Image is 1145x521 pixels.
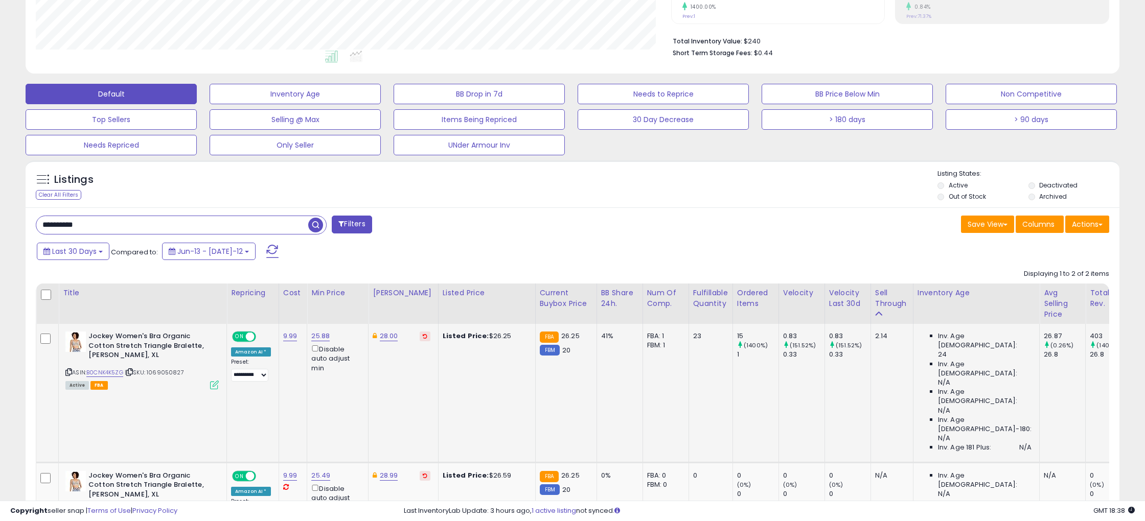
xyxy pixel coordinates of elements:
[26,109,197,130] button: Top Sellers
[36,190,81,200] div: Clear All Filters
[754,48,773,58] span: $0.44
[132,506,177,515] a: Privacy Policy
[561,331,580,341] span: 26.25
[1022,219,1055,229] span: Columns
[311,331,330,341] a: 25.88
[283,470,297,481] a: 9.99
[737,471,778,480] div: 0
[233,333,246,341] span: ON
[87,506,131,515] a: Terms of Use
[1090,350,1131,359] div: 26.8
[938,387,1032,406] span: Inv. Age [DEMOGRAPHIC_DATA]:
[762,109,933,130] button: > 180 days
[946,109,1117,130] button: > 90 days
[949,181,968,190] label: Active
[578,109,749,130] button: 30 Day Decrease
[601,288,638,309] div: BB Share 24h.
[1016,216,1064,233] button: Columns
[1065,216,1109,233] button: Actions
[233,471,246,480] span: ON
[54,173,94,187] h5: Listings
[65,471,86,491] img: 41avkF8m8VL._SL40_.jpg
[737,489,778,499] div: 0
[394,84,565,104] button: BB Drop in 7d
[829,489,871,499] div: 0
[373,288,433,298] div: [PERSON_NAME]
[1019,443,1032,452] span: N/A
[125,368,184,376] span: | SKU: 1069050827
[829,288,866,309] div: Velocity Last 30d
[1096,341,1128,349] small: (1403.73%)
[1090,489,1131,499] div: 0
[938,489,950,499] span: N/A
[647,331,681,341] div: FBA: 1
[1090,471,1131,480] div: 0
[1090,288,1127,309] div: Total Rev.
[86,368,123,377] a: B0CNK4K5ZG
[65,381,89,390] span: All listings currently available for purchase on Amazon
[532,506,576,515] a: 1 active listing
[938,434,950,443] span: N/A
[311,343,360,373] div: Disable auto adjust min
[601,471,635,480] div: 0%
[682,13,695,19] small: Prev: 1
[875,331,905,341] div: 2.14
[949,192,986,201] label: Out of Stock
[26,84,197,104] button: Default
[744,341,768,349] small: (1400%)
[578,84,749,104] button: Needs to Reprice
[946,84,1117,104] button: Non Competitive
[911,3,931,11] small: 0.84%
[311,288,364,298] div: Min Price
[88,471,213,502] b: Jockey Women's Bra Organic Cotton Stretch Triangle Bralette, [PERSON_NAME], XL
[937,169,1119,179] p: Listing States:
[673,34,1102,46] li: $240
[601,331,635,341] div: 41%
[10,506,48,515] strong: Copyright
[1050,341,1073,349] small: (0.26%)
[1093,506,1135,515] span: 2025-08-12 18:38 GMT
[231,347,271,357] div: Amazon AI *
[783,489,825,499] div: 0
[562,485,570,494] span: 20
[1039,192,1067,201] label: Archived
[647,471,681,480] div: FBA: 0
[1090,331,1131,341] div: 403
[938,415,1032,434] span: Inv. Age [DEMOGRAPHIC_DATA]-180:
[693,471,725,480] div: 0
[938,406,950,415] span: N/A
[737,481,751,489] small: (0%)
[540,471,559,482] small: FBA
[938,360,1032,378] span: Inv. Age [DEMOGRAPHIC_DATA]:
[783,481,797,489] small: (0%)
[404,506,1135,516] div: Last InventoryLab Update: 3 hours ago, not synced.
[906,13,931,19] small: Prev: 71.37%
[210,109,381,130] button: Selling @ Max
[673,49,752,57] b: Short Term Storage Fees:
[687,3,716,11] small: 1400.00%
[1090,481,1104,489] small: (0%)
[10,506,177,516] div: seller snap | |
[938,331,1032,350] span: Inv. Age [DEMOGRAPHIC_DATA]:
[162,243,256,260] button: Jun-13 - [DATE]-12
[790,341,816,349] small: (151.52%)
[88,331,213,363] b: Jockey Women's Bra Organic Cotton Stretch Triangle Bralette, [PERSON_NAME], XL
[673,37,742,45] b: Total Inventory Value:
[647,288,684,309] div: Num of Comp.
[540,345,560,356] small: FBM
[783,471,825,480] div: 0
[26,135,197,155] button: Needs Repriced
[311,483,360,512] div: Disable auto adjust min
[938,350,947,359] span: 24
[647,341,681,350] div: FBM: 1
[783,331,825,341] div: 0.83
[65,331,219,388] div: ASIN:
[829,471,871,480] div: 0
[829,331,871,341] div: 0.83
[540,484,560,495] small: FBM
[1044,471,1078,480] div: N/A
[231,359,271,382] div: Preset:
[762,84,933,104] button: BB Price Below Min
[961,216,1014,233] button: Save View
[210,135,381,155] button: Only Seller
